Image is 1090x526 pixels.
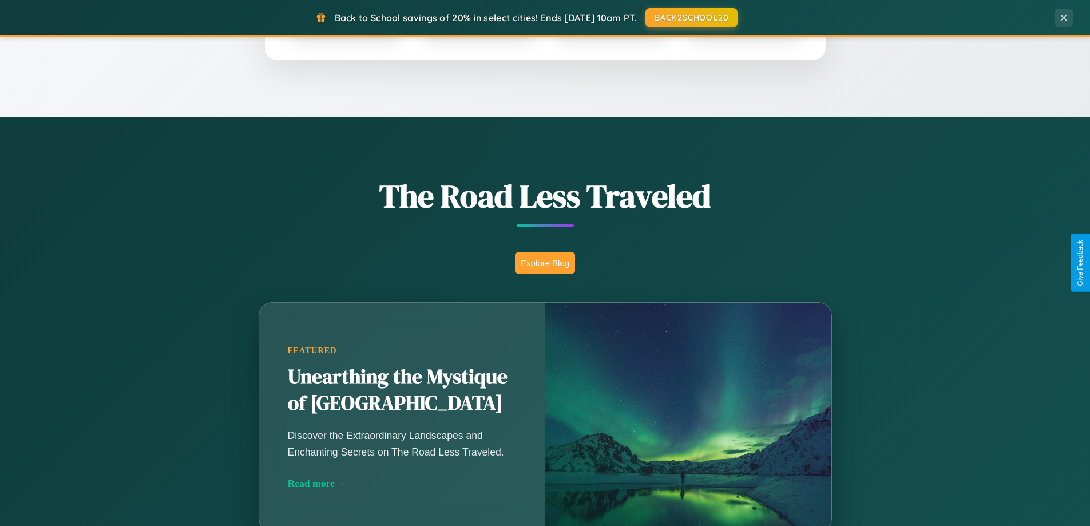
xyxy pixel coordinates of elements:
[288,428,517,460] p: Discover the Extraordinary Landscapes and Enchanting Secrets on The Road Less Traveled.
[288,364,517,417] h2: Unearthing the Mystique of [GEOGRAPHIC_DATA]
[645,8,738,27] button: BACK2SCHOOL20
[1076,240,1084,286] div: Give Feedback
[288,346,517,355] div: Featured
[202,174,889,218] h1: The Road Less Traveled
[288,477,517,489] div: Read more →
[515,252,575,274] button: Explore Blog
[335,12,637,23] span: Back to School savings of 20% in select cities! Ends [DATE] 10am PT.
